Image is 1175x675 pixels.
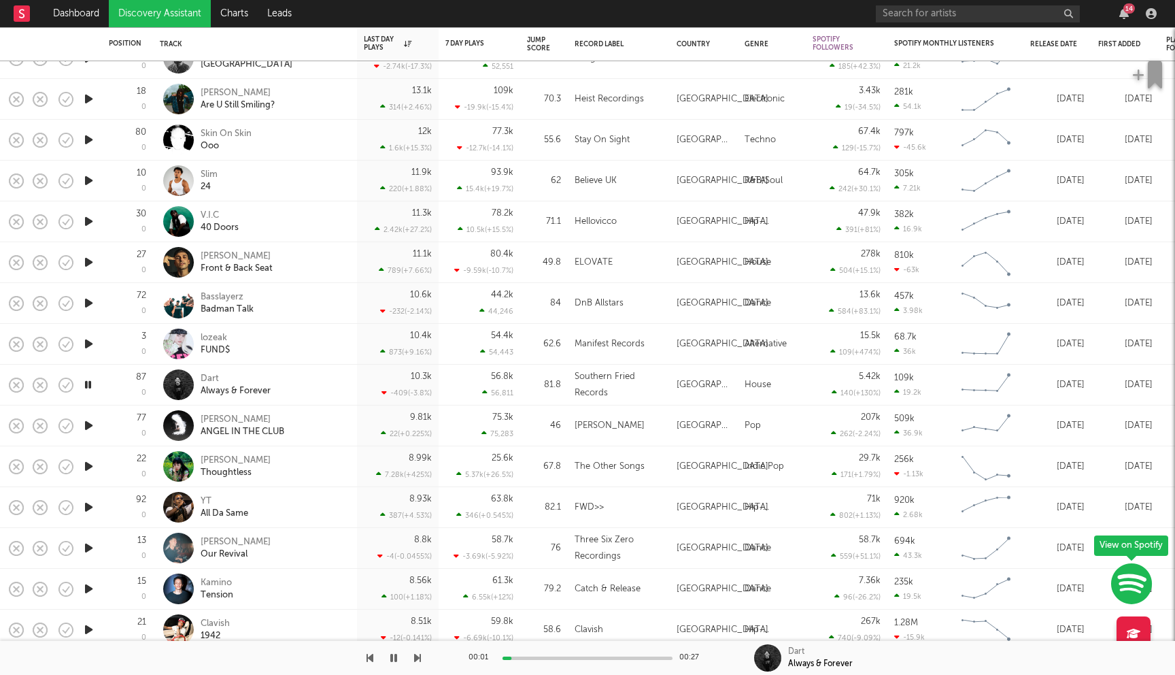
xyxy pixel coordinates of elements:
[491,168,513,177] div: 93.9k
[492,209,513,218] div: 78.2k
[1098,254,1153,271] div: [DATE]
[745,336,787,352] div: Alternative
[376,470,432,479] div: 7.28k ( +425 % )
[745,91,785,108] div: Electronic
[201,548,271,561] div: Our Revival
[527,622,561,638] div: 58.6
[201,508,248,520] div: All Da Same
[491,617,513,626] div: 59.8k
[745,40,792,48] div: Genre
[201,250,273,275] a: [PERSON_NAME]Front & Back Seat
[201,169,218,181] div: Slim
[454,633,513,642] div: -6.69k ( -10.1 % )
[201,373,271,397] a: DartAlways & Forever
[575,418,645,434] div: [PERSON_NAME]
[745,499,799,516] div: Hip-Hop/Rap
[409,495,432,504] div: 8.93k
[745,540,771,557] div: Dance
[1098,40,1146,48] div: First Added
[575,532,663,565] div: Three Six Zero Recordings
[374,62,432,71] div: -2.74k ( -17.3 % )
[745,295,771,312] div: Dance
[377,552,432,561] div: -4 ( -0.0455 % )
[745,459,784,475] div: Indie Pop
[894,225,922,233] div: 16.9k
[137,577,146,586] div: 15
[575,581,641,597] div: Catch & Release
[380,511,432,520] div: 387 ( +4.53 % )
[411,372,432,381] div: 10.3k
[527,377,561,393] div: 81.8
[201,210,239,222] div: V.I.C
[381,429,432,438] div: 22 ( +0.225 % )
[745,254,771,271] div: House
[836,103,881,112] div: 19 ( -34.5 % )
[409,454,432,463] div: 8.99k
[745,173,783,189] div: R&B/Soul
[575,622,603,638] div: Clavish
[135,128,146,137] div: 80
[527,173,561,189] div: 62
[201,128,252,140] div: Skin On Skin
[834,593,881,602] div: 96 ( -26.2 % )
[136,210,146,218] div: 30
[1119,8,1129,19] button: 14
[141,471,146,478] div: 0
[575,173,617,189] div: Believe UK
[677,295,768,312] div: [GEOGRAPHIC_DATA]
[677,622,768,638] div: [GEOGRAPHIC_DATA]
[859,291,881,299] div: 13.6k
[1030,418,1085,434] div: [DATE]
[575,254,613,271] div: ELOVATE
[201,455,271,467] div: [PERSON_NAME]
[381,633,432,642] div: -12 ( -0.141 % )
[1030,336,1085,352] div: [DATE]
[456,470,513,479] div: 5.37k ( +26.5 % )
[201,414,284,438] a: [PERSON_NAME]ANGEL IN THE CLUB
[955,82,1017,116] svg: Chart title
[955,531,1017,565] svg: Chart title
[894,429,923,438] div: 36.9k
[1098,91,1153,108] div: [DATE]
[830,511,881,520] div: 802 ( +1.13 % )
[201,467,271,479] div: Thoughtless
[894,333,917,342] div: 68.7k
[745,418,761,434] div: Pop
[894,619,918,627] div: 1.28M
[831,552,881,561] div: 559 ( +51.1 % )
[955,409,1017,443] svg: Chart title
[141,63,146,70] div: 0
[894,39,996,48] div: Spotify Monthly Listeners
[483,62,513,71] div: 52,551
[201,87,275,112] a: [PERSON_NAME]Are U Still Smiling?
[1030,132,1085,148] div: [DATE]
[894,496,915,505] div: 920k
[381,389,432,397] div: -409 ( -3.8 % )
[458,225,513,234] div: 10.5k ( +15.5 % )
[201,303,254,316] div: Badman Talk
[527,499,561,516] div: 82.1
[492,413,513,422] div: 75.3k
[859,372,881,381] div: 5.42k
[454,266,513,275] div: -9.59k ( -10.7 % )
[1098,459,1153,475] div: [DATE]
[813,35,860,52] div: Spotify Followers
[1030,377,1085,393] div: [DATE]
[201,414,284,426] div: [PERSON_NAME]
[445,39,493,48] div: 7 Day Plays
[1030,40,1078,48] div: Release Date
[141,553,146,560] div: 0
[137,169,146,178] div: 10
[201,495,248,520] a: YTAll Da Same
[457,184,513,193] div: 15.4k ( +19.7 % )
[492,576,513,585] div: 61.3k
[137,414,146,423] div: 77
[858,168,881,177] div: 64.7k
[745,581,771,597] div: Dance
[379,266,432,275] div: 789 ( +7.66 % )
[137,618,146,627] div: 21
[859,454,881,463] div: 29.7k
[894,347,916,356] div: 36k
[1030,581,1085,597] div: [DATE]
[1123,3,1135,14] div: 14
